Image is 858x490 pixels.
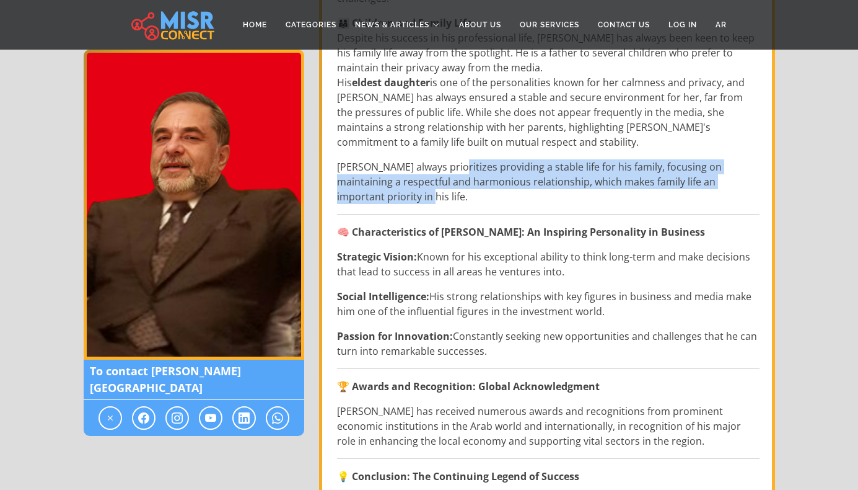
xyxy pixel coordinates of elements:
[337,380,600,393] strong: 🏆 Awards and Recognition: Global Acknowledgment
[337,159,760,204] p: [PERSON_NAME] always prioritizes providing a stable life for his family, focusing on maintaining ...
[352,76,430,89] strong: eldest daughter
[337,470,579,483] strong: 💡 Conclusion: The Continuing Legend of Success
[337,249,760,279] p: Known for his exceptional ability to think long-term and make decisions that lead to success in a...
[450,13,510,37] a: About Us
[337,404,760,448] p: [PERSON_NAME] has received numerous awards and recognitions from prominent economic institutions ...
[84,360,304,400] span: To contact [PERSON_NAME][GEOGRAPHIC_DATA]
[84,50,304,360] img: Alaa Al-Khawaja
[355,19,429,30] span: News & Articles
[131,9,214,40] img: main.misr_connect
[337,16,760,149] p: Despite his success in his professional life, [PERSON_NAME] has always been keen to keep his fami...
[337,329,453,343] strong: Passion for Innovation:
[276,13,346,37] a: Categories
[234,13,276,37] a: Home
[659,13,706,37] a: Log in
[337,329,760,359] p: Constantly seeking new opportunities and challenges that he can turn into remarkable successes.
[337,290,429,303] strong: Social Intelligence:
[510,13,589,37] a: Our Services
[337,250,417,264] strong: Strategic Vision:
[337,225,705,239] strong: 🧠 Characteristics of [PERSON_NAME]: An Inspiring Personality in Business
[706,13,736,37] a: AR
[337,289,760,319] p: His strong relationships with key figures in business and media make him one of the influential f...
[346,13,450,37] a: News & Articles
[589,13,659,37] a: Contact Us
